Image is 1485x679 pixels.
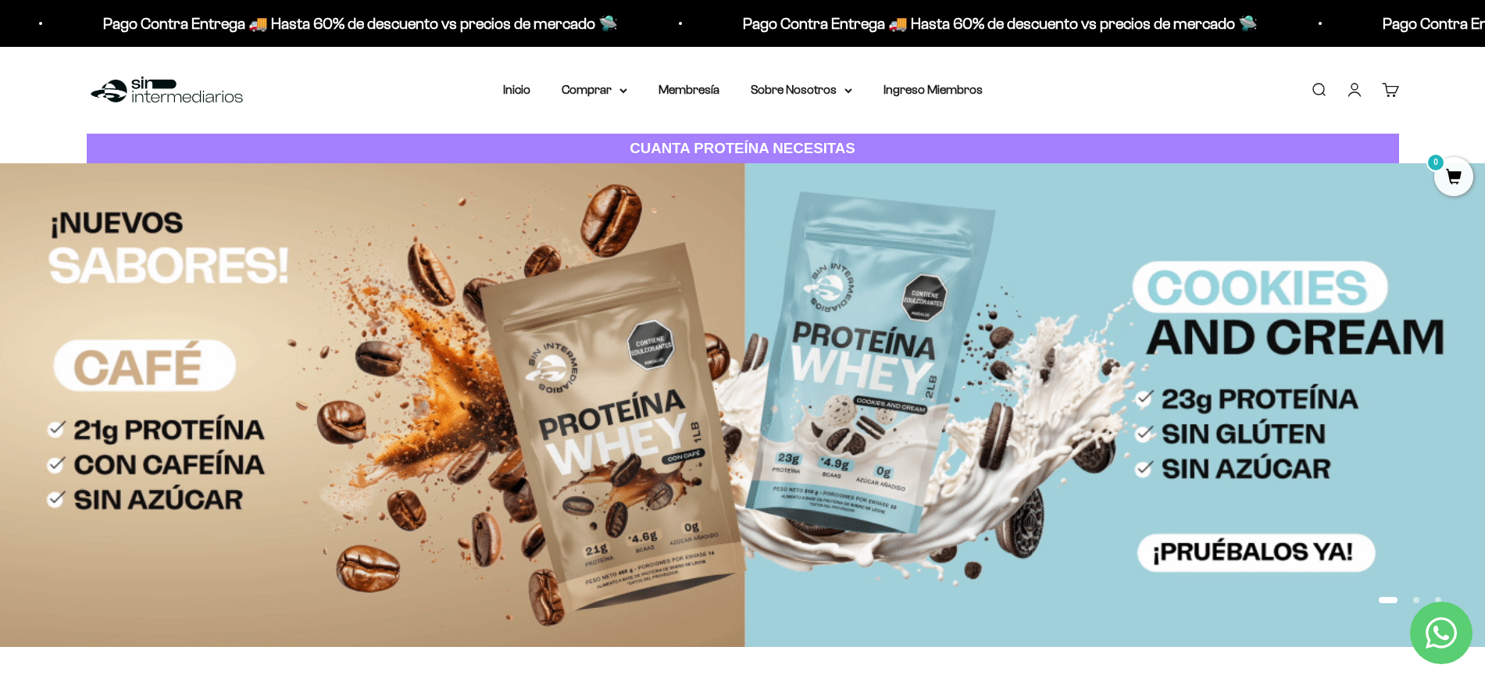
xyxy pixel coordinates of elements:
a: Ingreso Miembros [884,83,983,96]
a: CUANTA PROTEÍNA NECESITAS [87,134,1399,164]
summary: Sobre Nosotros [751,80,852,100]
mark: 0 [1426,153,1445,172]
summary: Comprar [562,80,627,100]
a: Inicio [503,83,530,96]
a: 0 [1434,170,1473,187]
strong: CUANTA PROTEÍNA NECESITAS [630,140,855,156]
a: Membresía [659,83,719,96]
p: Pago Contra Entrega 🚚 Hasta 60% de descuento vs precios de mercado 🛸 [103,11,618,36]
p: Pago Contra Entrega 🚚 Hasta 60% de descuento vs precios de mercado 🛸 [743,11,1258,36]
